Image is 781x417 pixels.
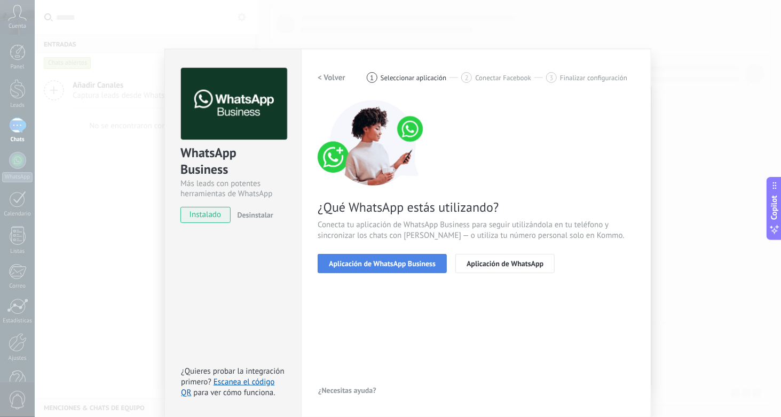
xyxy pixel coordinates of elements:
h2: < Volver [318,73,345,83]
span: instalado [181,207,230,223]
span: 1 [370,73,374,82]
img: logo_main.png [181,68,287,140]
span: Seleccionar aplicación [381,74,447,82]
span: ¿Necesitas ayuda? [318,387,376,394]
a: Escanea el código QR [181,377,274,398]
span: 2 [465,73,469,82]
span: Conectar Facebook [475,74,531,82]
span: Aplicación de WhatsApp [467,260,543,267]
button: Desinstalar [233,207,273,223]
span: 3 [549,73,553,82]
button: Aplicación de WhatsApp Business [318,254,447,273]
button: < Volver [318,68,345,87]
div: Más leads con potentes herramientas de WhatsApp [180,179,286,199]
span: ¿Qué WhatsApp estás utilizando? [318,199,635,215]
div: WhatsApp Business [180,144,286,179]
span: para ver cómo funciona. [193,388,275,398]
span: ¿Quieres probar la integración primero? [181,366,285,387]
span: Aplicación de WhatsApp Business [329,260,436,267]
button: Aplicación de WhatsApp [455,254,555,273]
span: Desinstalar [238,210,273,220]
button: ¿Necesitas ayuda? [318,382,377,398]
span: Conecta tu aplicación de WhatsApp Business para seguir utilizándola en tu teléfono y sincronizar ... [318,220,635,241]
span: Copilot [769,196,780,220]
img: connect number [318,100,430,186]
span: Finalizar configuración [560,74,627,82]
